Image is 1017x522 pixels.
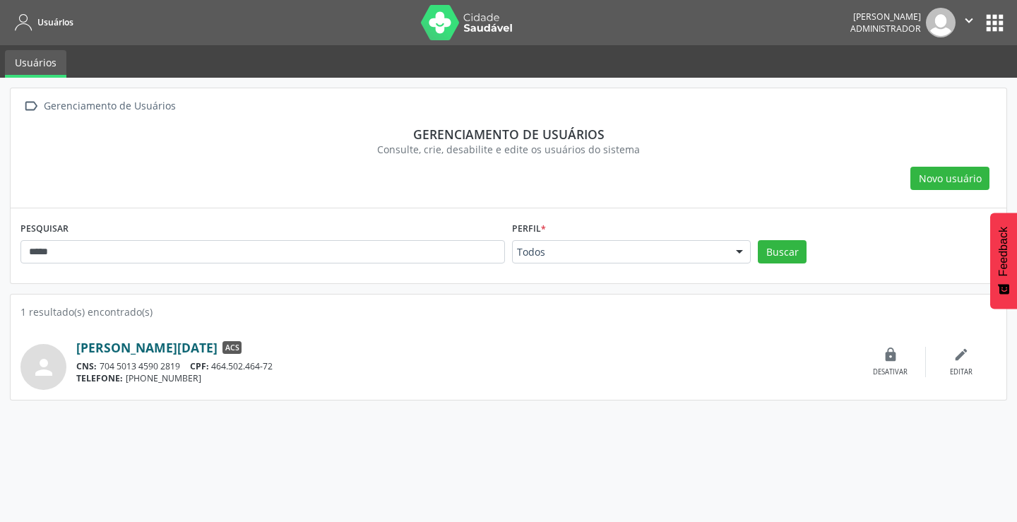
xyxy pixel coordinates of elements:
div: 1 resultado(s) encontrado(s) [20,304,997,319]
div: Gerenciamento de usuários [30,126,987,142]
button:  [956,8,982,37]
div: Desativar [873,367,908,377]
label: PESQUISAR [20,218,69,240]
div: [PERSON_NAME] [850,11,921,23]
label: Perfil [512,218,546,240]
span: Feedback [997,227,1010,276]
button: Feedback - Mostrar pesquisa [990,213,1017,309]
a: Usuários [5,50,66,78]
i:  [961,13,977,28]
button: apps [982,11,1007,35]
i:  [20,96,41,117]
div: Consulte, crie, desabilite e edite os usuários do sistema [30,142,987,157]
div: Editar [950,367,973,377]
span: Usuários [37,16,73,28]
i: person [31,355,56,380]
span: Novo usuário [919,171,982,186]
a: Usuários [10,11,73,34]
i: lock [883,347,898,362]
a: [PERSON_NAME][DATE] [76,340,218,355]
span: CNS: [76,360,97,372]
img: img [926,8,956,37]
div: 704 5013 4590 2819 464.502.464-72 [76,360,855,372]
div: [PHONE_NUMBER] [76,372,855,384]
span: Administrador [850,23,921,35]
button: Novo usuário [910,167,989,191]
i: edit [953,347,969,362]
span: TELEFONE: [76,372,123,384]
span: Todos [517,245,722,259]
span: ACS [222,341,242,354]
div: Gerenciamento de Usuários [41,96,178,117]
span: CPF: [190,360,209,372]
button: Buscar [758,240,807,264]
a:  Gerenciamento de Usuários [20,96,178,117]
